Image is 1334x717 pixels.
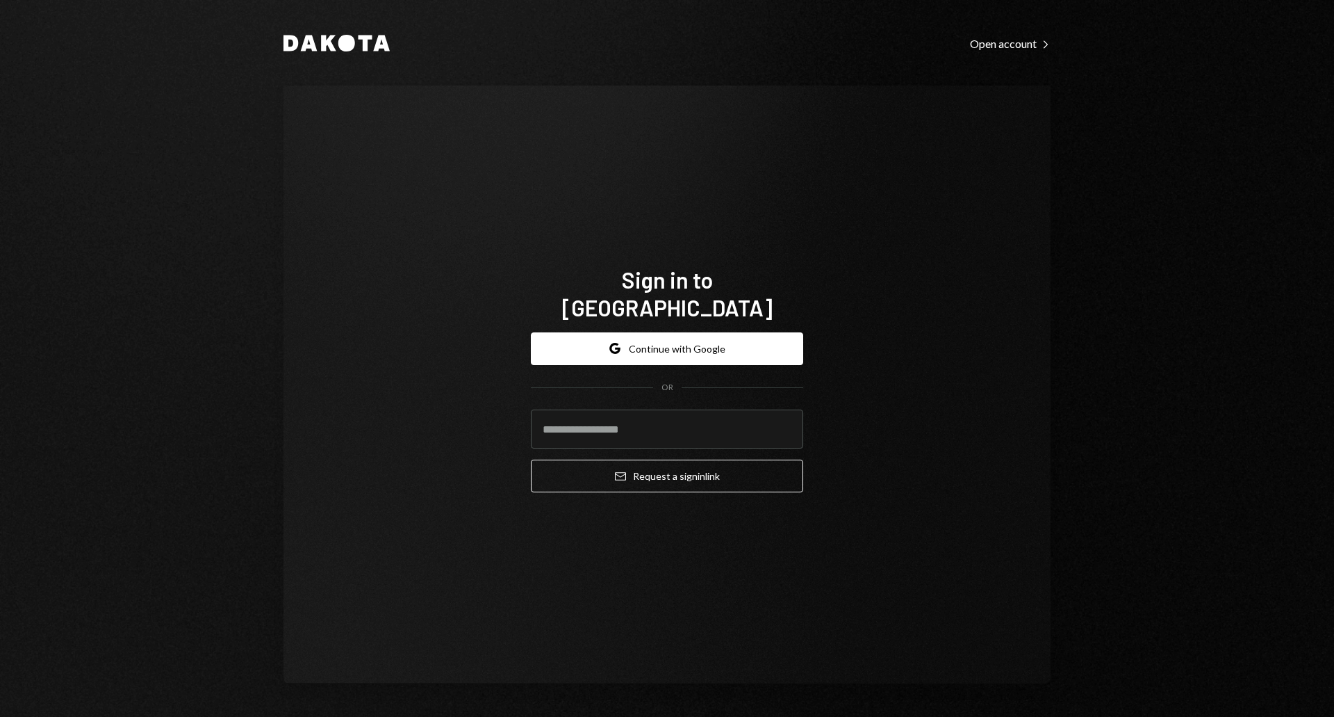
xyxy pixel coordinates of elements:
h1: Sign in to [GEOGRAPHIC_DATA] [531,266,803,321]
a: Open account [970,35,1051,51]
div: OR [661,382,673,394]
button: Continue with Google [531,332,803,365]
div: Open account [970,37,1051,51]
button: Request a signinlink [531,460,803,492]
